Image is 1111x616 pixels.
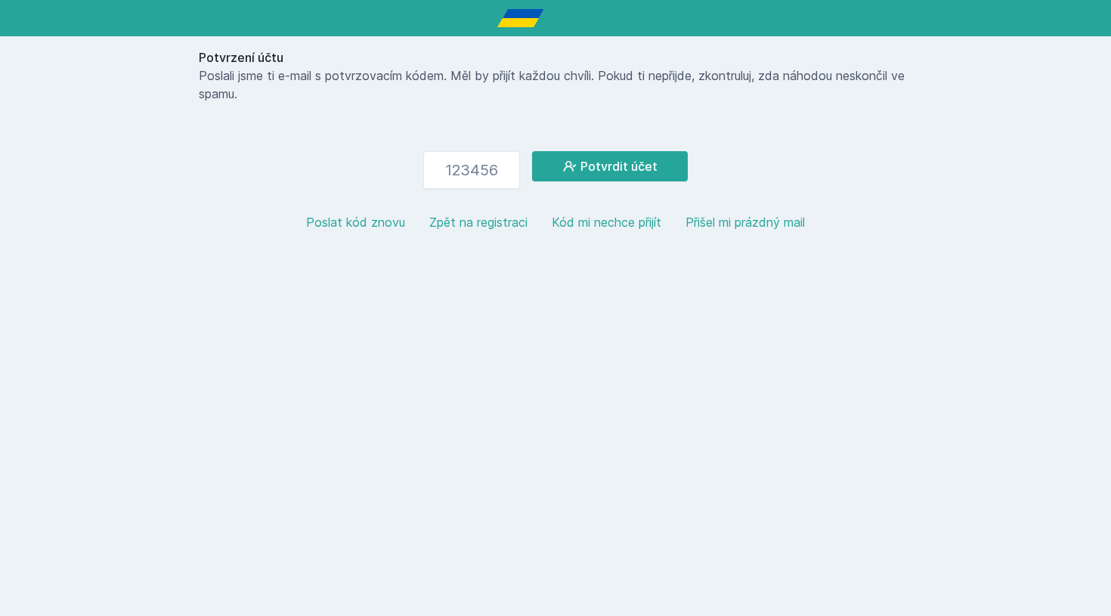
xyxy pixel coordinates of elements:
[199,67,912,103] p: Poslali jsme ti e-mail s potvrzovacím kódem. Měl by přijít každou chvíli. Pokud ti nepřijde, zkon...
[685,213,805,231] button: Přišel mi prázdný mail
[306,213,405,231] button: Poslat kód znovu
[199,48,912,67] h1: Potvrzení účtu
[532,151,688,181] button: Potvrdit účet
[423,151,520,189] input: 123456
[429,213,528,231] button: Zpět na registraci
[552,213,661,231] button: Kód mi nechce přijít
